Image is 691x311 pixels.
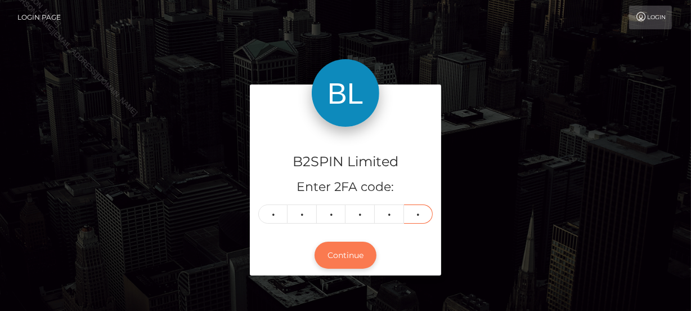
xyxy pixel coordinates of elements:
[17,6,61,29] a: Login Page
[258,152,433,172] h4: B2SPIN Limited
[258,179,433,196] h5: Enter 2FA code:
[315,242,376,269] button: Continue
[312,59,379,127] img: B2SPIN Limited
[629,6,672,29] a: Login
